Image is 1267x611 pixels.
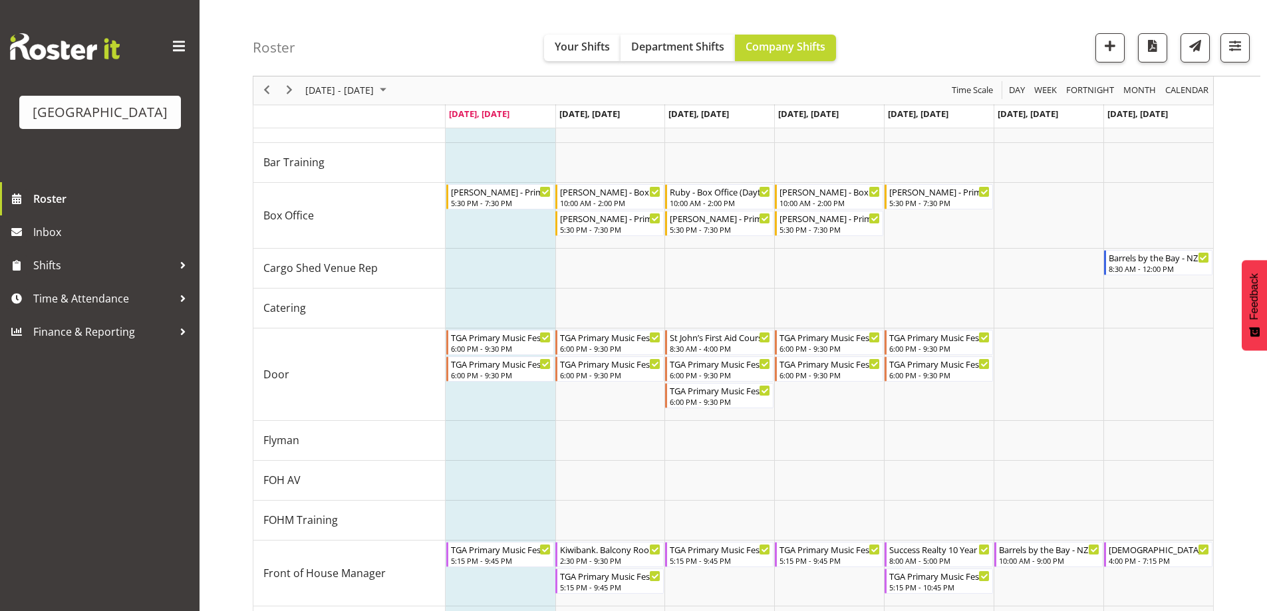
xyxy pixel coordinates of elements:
div: 10:00 AM - 2:00 PM [560,197,660,208]
div: 5:30 PM - 7:30 PM [889,197,990,208]
div: 5:30 PM - 7:30 PM [670,224,770,235]
td: Box Office resource [253,183,446,249]
h4: Roster [253,40,295,55]
div: 5:15 PM - 9:45 PM [560,582,660,592]
span: FOH AV [263,472,301,488]
div: Door"s event - TGA Primary Music Fest. Songs from Sunny Days - Beana Badenhorst Begin From Monday... [446,356,555,382]
div: 4:00 PM - 7:15 PM [1109,555,1209,566]
button: Add a new shift [1095,33,1125,62]
div: Door"s event - TGA Primary Music Fest. Songs from Sunny Days - Alex Freeman Begin From Wednesday,... [665,356,774,382]
span: Finance & Reporting [33,322,173,342]
div: 5:15 PM - 9:45 PM [670,555,770,566]
div: [PERSON_NAME] - Primary School Choir - Songs from the Sunny Days - [PERSON_NAME] [560,211,660,225]
button: Next [281,82,299,99]
div: 6:00 PM - 9:30 PM [451,370,551,380]
div: Front of House Manager"s event - TGA Primary Music Fest. Songs from Sunny Days. FOHM Shift - Robi... [885,568,993,594]
span: Cargo Shed Venue Rep [263,260,378,276]
div: TGA Primary Music Fest. Songs from Sunny Days - [PERSON_NAME] [560,357,660,370]
div: Door"s event - TGA Primary Music Fest. Songs from Sunny Days - Dominique Vogler Begin From Tuesda... [555,330,664,355]
span: Inbox [33,222,193,242]
div: 6:00 PM - 9:30 PM [560,343,660,354]
button: Previous [258,82,276,99]
div: TGA Primary Music Fest. Songs from Sunny Days - [PERSON_NAME] [560,330,660,344]
button: Fortnight [1064,82,1117,99]
td: Flyman resource [253,421,446,461]
div: TGA Primary Music Fest. Songs from Sunny Days. FOHM Shift - [PERSON_NAME] [670,543,770,556]
span: Fortnight [1065,82,1115,99]
span: Bar Training [263,154,325,170]
span: Feedback [1248,273,1260,320]
td: Door resource [253,328,446,421]
span: Door [263,366,289,382]
div: Front of House Manager"s event - Success Realty 10 Year Lunch Cargo Shed - Aaron Smart Begin From... [885,542,993,567]
div: Box Office"s event - Robin - Box Office (Daytime Shifts) - Robin Hendriks Begin From Tuesday, Aug... [555,184,664,209]
div: Front of House Manager"s event - TGA Primary Music Fest. Songs from Sunny Days. FOHM Shift - Lydi... [555,568,664,594]
div: Box Office"s event - Valerie - Primary School Choir - Songs from the Sunny Days - Valerie Donalds... [665,211,774,236]
div: Door"s event - TGA Primary Music Fest. Songs from Sunny Days - Michelle Englehardt Begin From Thu... [775,356,883,382]
span: Box Office [263,207,314,223]
span: Day [1008,82,1026,99]
div: Box Office"s event - Bobby-Lea - Primary School Choir - Songs from the Sunny Days - Bobby-Lea Awh... [885,184,993,209]
span: Shifts [33,255,173,275]
div: Kiwibank. Balcony Room [PERSON_NAME] [560,543,660,556]
td: Bar Training resource [253,143,446,183]
div: 6:00 PM - 9:30 PM [779,370,880,380]
div: 10:00 AM - 2:00 PM [670,197,770,208]
div: 10:00 AM - 9:00 PM [999,555,1099,566]
span: Catering [263,300,306,316]
div: TGA Primary Music Fest. Songs from Sunny Days - [PERSON_NAME] [451,330,551,344]
div: next period [278,76,301,104]
span: [DATE], [DATE] [778,108,839,120]
span: Roster [33,189,193,209]
div: Box Office"s event - Valerie - Primary School Choir - Songs from the Sunny Days - Valerie Donalds... [775,211,883,236]
div: 6:00 PM - 9:30 PM [670,396,770,407]
button: Month [1163,82,1211,99]
div: Success Realty 10 Year Lunch Cargo Shed - [PERSON_NAME] [889,543,990,556]
span: [DATE], [DATE] [449,108,509,120]
div: TGA Primary Music Fest. Songs from Sunny Days - [PERSON_NAME] [889,357,990,370]
div: Front of House Manager"s event - TGA Primary Music Fest. Songs from Sunny Days. FOHM Shift - Dave... [665,542,774,567]
div: Box Office"s event - Ruby - Box Office (Daytime Shifts) - Ruby Grace Begin From Wednesday, August... [665,184,774,209]
td: Catering resource [253,289,446,328]
div: TGA Primary Music Fest. Songs from Sunny Days - [PERSON_NAME] [779,357,880,370]
div: TGA Primary Music Fest. Songs from Sunny Days - [PERSON_NAME] [670,384,770,397]
button: Download a PDF of the roster according to the set date range. [1138,33,1167,62]
div: 6:00 PM - 9:30 PM [451,343,551,354]
div: Box Office"s event - LISA - Box Office (Daytime Shifts) - Lisa Camplin Begin From Thursday, Augus... [775,184,883,209]
span: Month [1122,82,1157,99]
button: Send a list of all shifts for the selected filtered period to all rostered employees. [1181,33,1210,62]
div: 5:30 PM - 7:30 PM [560,224,660,235]
button: August 2025 [303,82,392,99]
span: Flyman [263,432,299,448]
button: Your Shifts [544,35,621,61]
button: Company Shifts [735,35,836,61]
div: Front of House Manager"s event - TGA Primary Music Fest. Songs from Sunny Days. FOHM Shift - Robi... [446,542,555,567]
button: Feedback - Show survey [1242,260,1267,350]
div: [PERSON_NAME] - Primary School Choir - Songs from the Sunny Days - [PERSON_NAME] [670,211,770,225]
div: TGA Primary Music Fest. Songs from Sunny Days. FOHM Shift - [PERSON_NAME] [451,543,551,556]
div: Box Office"s event - Michelle - Primary School Choir - Songs from the Sunny Days - Michelle Bradb... [555,211,664,236]
div: 6:00 PM - 9:30 PM [560,370,660,380]
div: 6:00 PM - 9:30 PM [779,343,880,354]
div: St John’s First Aid Course - [PERSON_NAME] [670,330,770,344]
span: Your Shifts [555,39,610,54]
div: TGA Primary Music Fest. Songs from Sunny Days - [PERSON_NAME] [670,357,770,370]
div: Door"s event - TGA Primary Music Fest. Songs from Sunny Days - Tommy Shorter Begin From Friday, A... [885,330,993,355]
div: Door"s event - TGA Primary Music Fest. Songs from Sunny Days - Katherine Madill Begin From Wednes... [665,383,774,408]
div: 8:30 AM - 4:00 PM [670,343,770,354]
span: Front of House Manager [263,565,386,581]
div: 2:30 PM - 9:30 PM [560,555,660,566]
div: Front of House Manager"s event - Kiwibank. Balcony Room HV - Aaron Smart Begin From Tuesday, Augu... [555,542,664,567]
div: [DEMOGRAPHIC_DATA][PERSON_NAME]. FOHM Shift - [PERSON_NAME] [1109,543,1209,556]
span: [DATE], [DATE] [559,108,620,120]
div: 5:30 PM - 7:30 PM [451,197,551,208]
span: [DATE], [DATE] [1107,108,1168,120]
div: Door"s event - St John’s First Aid Course - Chris Darlington Begin From Wednesday, August 27, 202... [665,330,774,355]
div: Front of House Manager"s event - Barrels by the Bay - NZ Whisky Fest Cargo Shed - Lydia Noble Beg... [994,542,1103,567]
div: [PERSON_NAME] - Primary School Choir - [PERSON_NAME] [451,185,551,198]
button: Department Shifts [621,35,735,61]
div: Door"s event - TGA Primary Music Fest. Songs from Sunny Days - Elea Hargreaves Begin From Thursda... [775,330,883,355]
span: [DATE], [DATE] [888,108,948,120]
div: Barrels by the Bay - NZ Whisky Fest Cargo Shed Pack out - [PERSON_NAME] [1109,251,1209,264]
div: TGA Primary Music Fest. Songs from Sunny Days. FOHM Shift - [PERSON_NAME] [779,543,880,556]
